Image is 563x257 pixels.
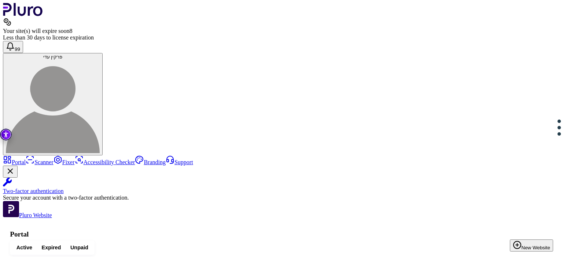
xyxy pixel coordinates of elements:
a: Branding [135,159,166,165]
button: Open notifications, you have 390 new notifications [3,41,23,53]
a: Fixer [54,159,75,165]
div: Secure your account with a two-factor authentication. [3,194,560,201]
button: פרקין עדיפרקין עדי [3,53,103,155]
span: פרקין עדי [43,54,63,60]
div: Your site(s) will expire soon [3,28,560,34]
span: 99 [15,46,20,52]
span: Expired [42,244,61,251]
button: Active [12,242,37,253]
aside: Sidebar menu [3,155,560,219]
button: Close Two-factor authentication notification [3,166,18,178]
a: Scanner [26,159,54,165]
a: Two-factor authentication [3,178,560,194]
span: Active [16,244,32,251]
a: Support [166,159,193,165]
h1: Portal [10,230,553,238]
img: פרקין עדי [6,60,100,153]
a: Portal [3,159,26,165]
a: Logo [3,11,43,17]
button: Unpaid [66,242,93,253]
a: Accessibility Checker [75,159,135,165]
div: Two-factor authentication [3,188,560,194]
span: 8 [69,28,72,34]
button: Expired [37,242,66,253]
a: Open Pluro Website [3,212,52,218]
div: Less than 30 days to license expiration [3,34,560,41]
button: New Website [510,239,553,252]
span: Unpaid [70,244,88,251]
